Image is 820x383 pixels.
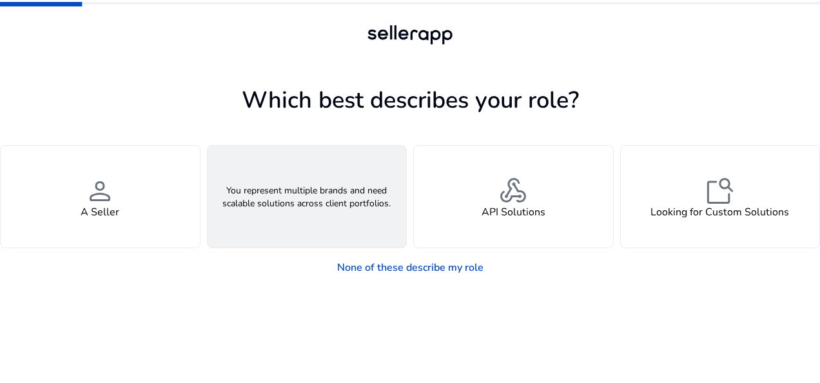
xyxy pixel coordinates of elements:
[207,145,407,248] button: You represent multiple brands and need scalable solutions across client portfolios.
[327,255,494,280] a: None of these describe my role
[498,175,529,206] span: webhook
[482,206,545,219] h4: API Solutions
[84,175,115,206] span: person
[650,206,789,219] h4: Looking for Custom Solutions
[705,175,736,206] span: feature_search
[81,206,119,219] h4: A Seller
[413,145,614,248] button: webhookAPI Solutions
